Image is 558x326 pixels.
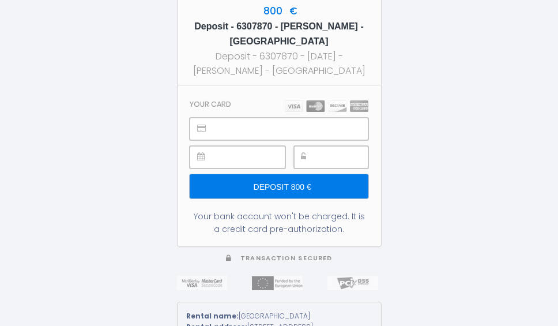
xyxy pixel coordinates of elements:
[240,254,332,263] span: Transaction secured
[186,311,372,322] div: [GEOGRAPHIC_DATA]
[216,147,284,168] iframe: Secure payment input frame
[261,4,297,18] span: 800 €
[190,210,368,235] div: Your bank account won't be charged. It is a credit card pre-authorization.
[190,174,368,198] input: Deposit 800 €
[186,311,239,321] strong: Rental name:
[190,100,231,108] h3: Your card
[285,100,368,112] img: carts.png
[216,118,367,140] iframe: Secure payment input frame
[188,19,371,49] h5: Deposit - 6307870 - [PERSON_NAME] - [GEOGRAPHIC_DATA]
[320,147,368,168] iframe: Secure payment input frame
[188,49,371,78] div: Deposit - 6307870 - [DATE] - [PERSON_NAME] - [GEOGRAPHIC_DATA]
